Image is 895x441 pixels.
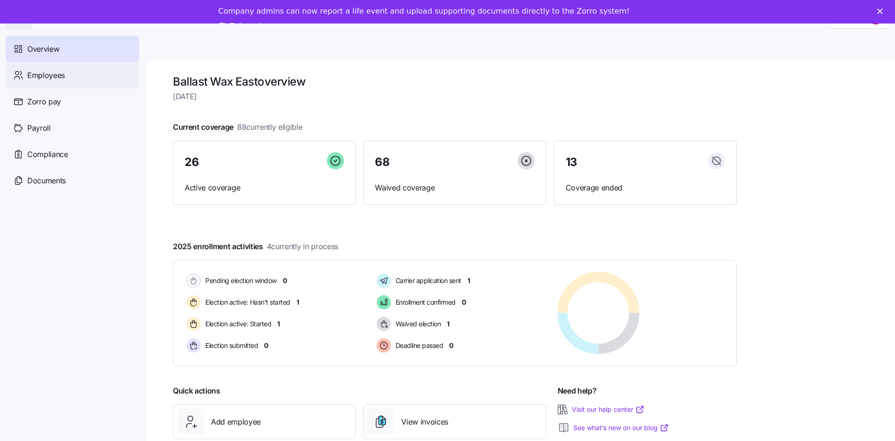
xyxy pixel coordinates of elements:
[6,167,139,194] a: Documents
[173,91,737,102] span: [DATE]
[573,423,669,433] a: See what’s new on our blog
[6,62,139,88] a: Employees
[393,341,444,350] span: Deadline passed
[566,157,577,168] span: 13
[211,416,261,428] span: Add employee
[173,74,737,89] h1: Ballast Wax East overview
[237,121,303,133] span: 88 currently eligible
[202,341,258,350] span: Election submitted
[283,276,287,285] span: 0
[401,416,448,428] span: View invoices
[173,241,338,252] span: 2025 enrollment activities
[462,298,466,307] span: 0
[173,385,220,397] span: Quick actions
[6,36,139,62] a: Overview
[27,175,66,187] span: Documents
[277,319,280,329] span: 1
[296,298,299,307] span: 1
[6,88,139,115] a: Zorro pay
[393,319,441,329] span: Waived election
[27,70,65,81] span: Employees
[6,141,139,167] a: Compliance
[202,319,271,329] span: Election active: Started
[185,157,199,168] span: 26
[393,298,456,307] span: Enrollment confirmed
[27,122,51,134] span: Payroll
[27,96,61,108] span: Zorro pay
[173,121,303,133] span: Current coverage
[27,149,68,160] span: Compliance
[375,182,534,194] span: Waived coverage
[267,241,338,252] span: 4 currently in process
[375,157,389,168] span: 68
[264,341,268,350] span: 0
[572,405,645,414] a: Visit our help center
[877,8,887,14] div: Close
[449,341,453,350] span: 0
[202,298,290,307] span: Election active: Hasn't started
[566,182,725,194] span: Coverage ended
[6,115,139,141] a: Payroll
[218,7,630,16] div: Company admins can now report a life event and upload supporting documents directly to the Zorro ...
[185,182,344,194] span: Active coverage
[467,276,470,285] span: 1
[202,276,277,285] span: Pending election window
[558,385,597,397] span: Need help?
[393,276,461,285] span: Carrier application sent
[218,22,277,32] a: Take a tour
[27,43,59,55] span: Overview
[447,319,450,329] span: 1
